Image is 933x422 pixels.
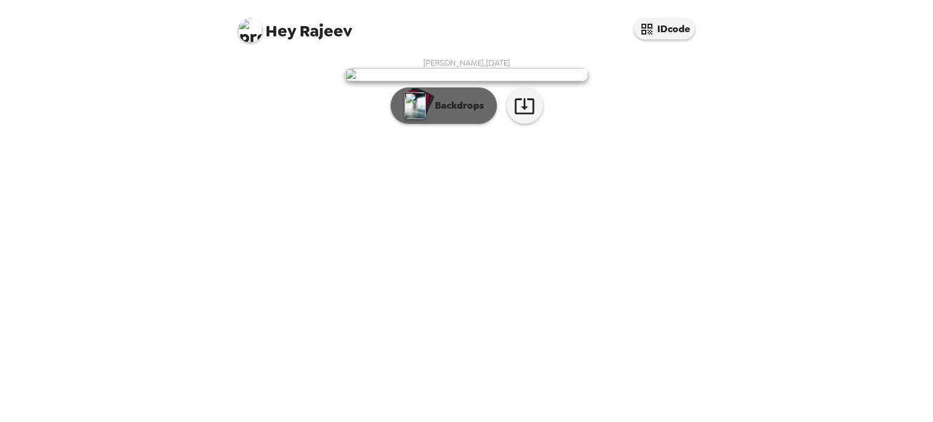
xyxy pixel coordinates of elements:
p: Backdrops [429,98,484,113]
button: Backdrops [391,87,497,124]
button: IDcode [634,18,695,39]
img: profile pic [238,18,262,43]
span: [PERSON_NAME] , [DATE] [423,58,510,68]
span: Rajeev [238,12,352,39]
span: Hey [265,20,296,42]
img: user [345,68,588,81]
